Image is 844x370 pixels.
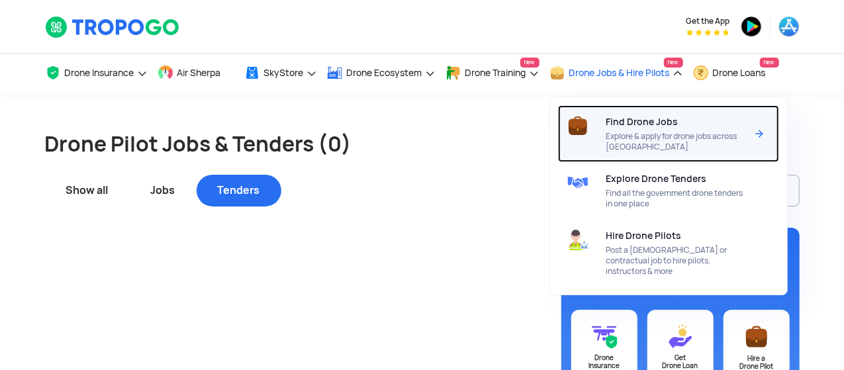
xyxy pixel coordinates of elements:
span: Drone Ecosystem [347,68,422,78]
a: Drone Insurance [45,54,148,93]
a: Drone Jobs & Hire PilotsNew [549,54,683,93]
div: Show all [45,175,130,207]
img: ic_drone_insurance@3x.svg [591,323,618,349]
h1: Drone Pilot Jobs & Tenders (0) [45,130,800,159]
span: Find Drone Jobs [606,116,679,127]
span: New [520,58,539,68]
img: App Raking [686,29,729,36]
a: Drone Ecosystem [327,54,436,93]
img: ic_postajob@3x.svg [743,323,770,350]
span: Drone Insurance [65,68,134,78]
a: SkyStore [244,54,317,93]
div: Jobs [130,175,197,207]
span: Drone Training [465,68,526,78]
div: Drone Insurance [571,354,637,370]
span: Drone Loans [713,68,766,78]
span: Get the App [686,16,730,26]
img: ic_tenders.svg [567,172,588,193]
span: Post a [DEMOGRAPHIC_DATA] or contractual job to hire pilots, instructors & more [606,245,746,277]
a: Drone LoansNew [693,54,779,93]
span: New [760,58,779,68]
img: TropoGo Logo [45,16,181,38]
a: Hire Drone PilotsPost a [DEMOGRAPHIC_DATA] or contractual job to hire pilots, instructors & more [558,219,779,287]
span: Air Sherpa [177,68,221,78]
div: Get Drone Loan [647,354,714,370]
img: ic_appstore.png [778,16,800,37]
img: Arrow [751,126,767,142]
span: Drone Jobs & Hire Pilots [569,68,670,78]
span: SkyStore [264,68,304,78]
a: Drone TrainingNew [445,54,539,93]
span: Explore & apply for drone jobs across [GEOGRAPHIC_DATA] [606,131,746,152]
a: Air Sherpa [158,54,234,93]
a: Find Drone JobsExplore & apply for drone jobs across [GEOGRAPHIC_DATA]Arrow [558,105,779,162]
a: Explore Drone TendersFind all the government drone tenders in one place [558,162,779,219]
img: ic_briefcase1.svg [567,115,589,136]
span: New [664,58,683,68]
img: ic_playstore.png [741,16,762,37]
span: Hire Drone Pilots [606,230,682,241]
div: Tenders [197,175,281,207]
img: ic_loans@3x.svg [667,323,694,349]
img: ic_uav_pilot.svg [567,229,588,250]
span: Find all the government drone tenders in one place [606,188,746,209]
span: Explore Drone Tenders [606,173,707,184]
